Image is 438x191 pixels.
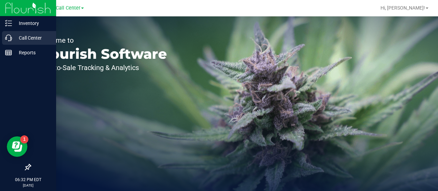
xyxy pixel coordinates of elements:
[3,183,53,188] p: [DATE]
[5,35,12,41] inline-svg: Call Center
[12,34,53,42] p: Call Center
[7,136,27,157] iframe: Resource center
[12,49,53,57] p: Reports
[5,49,12,56] inline-svg: Reports
[37,64,167,71] p: Seed-to-Sale Tracking & Analytics
[20,135,28,144] iframe: Resource center unread badge
[37,37,167,44] p: Welcome to
[3,177,53,183] p: 06:32 PM EDT
[5,20,12,27] inline-svg: Inventory
[12,19,53,27] p: Inventory
[381,5,425,11] span: Hi, [PERSON_NAME]!
[56,5,80,11] span: Call Center
[37,47,167,61] p: Flourish Software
